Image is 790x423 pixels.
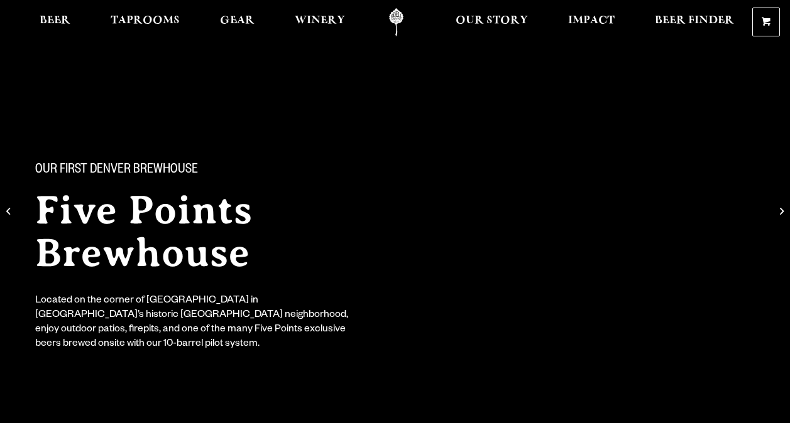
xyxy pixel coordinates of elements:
[655,16,734,26] span: Beer Finder
[102,8,188,36] a: Taprooms
[31,8,79,36] a: Beer
[111,16,180,26] span: Taprooms
[35,294,357,352] div: Located on the corner of [GEOGRAPHIC_DATA] in [GEOGRAPHIC_DATA]’s historic [GEOGRAPHIC_DATA] neig...
[295,16,345,26] span: Winery
[568,16,615,26] span: Impact
[40,16,70,26] span: Beer
[647,8,742,36] a: Beer Finder
[212,8,263,36] a: Gear
[287,8,353,36] a: Winery
[456,16,528,26] span: Our Story
[447,8,536,36] a: Our Story
[560,8,623,36] a: Impact
[35,189,427,274] h2: Five Points Brewhouse
[220,16,255,26] span: Gear
[373,8,420,36] a: Odell Home
[35,163,198,179] span: Our First Denver Brewhouse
